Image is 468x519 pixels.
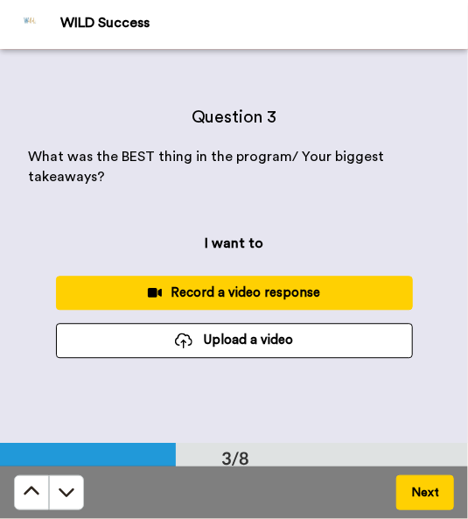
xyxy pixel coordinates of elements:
div: 3/8 [194,445,278,470]
h4: Question 3 [28,105,440,130]
button: Next [396,475,454,510]
button: Upload a video [56,323,413,357]
p: I want to [205,233,263,254]
div: Record a video response [70,284,399,302]
button: Record a video response [56,276,413,310]
img: Profile Image [10,4,52,46]
span: What was the BEST thing in the program/ Your biggest takeaways? [28,150,388,184]
div: WILD Success [60,15,467,32]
